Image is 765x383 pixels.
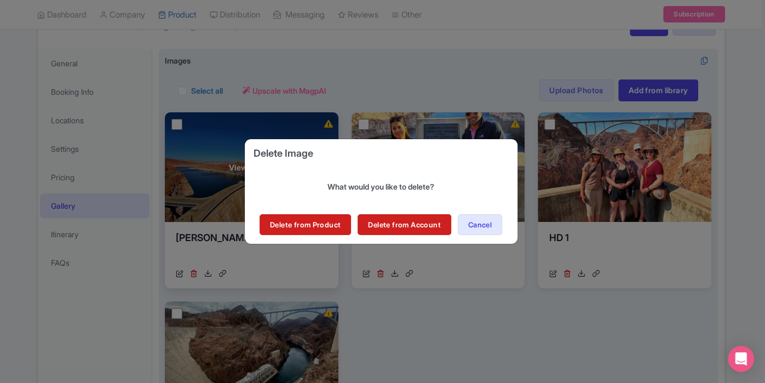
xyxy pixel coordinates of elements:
button: Cancel [458,214,502,235]
div: Open Intercom Messenger [728,346,754,372]
p: What would you like to delete? [254,181,509,192]
a: Delete from Product [260,214,351,235]
h4: Delete Image [254,148,509,159]
a: Delete from Account [358,214,451,235]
